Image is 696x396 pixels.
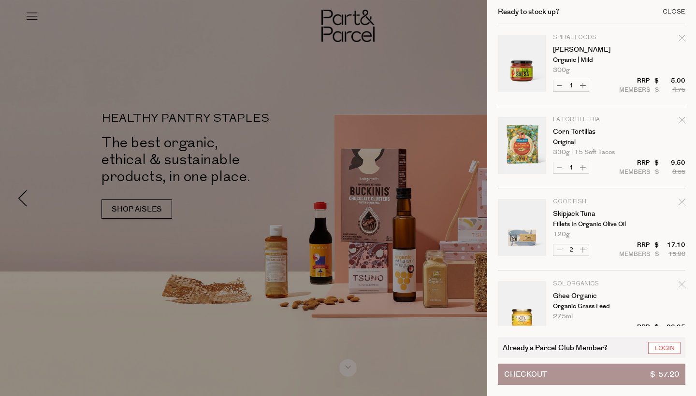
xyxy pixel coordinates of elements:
span: Already a Parcel Club Member? [503,342,608,353]
input: QTY Corn Tortillas [565,162,577,173]
span: 330g | 15 Soft Tacos [553,149,615,156]
p: Original [553,139,628,145]
p: Organic Grass Feed [553,303,628,310]
span: Checkout [504,364,547,384]
input: QTY Skipjack Tuna [565,244,577,255]
a: [PERSON_NAME] [553,46,628,53]
a: Login [648,342,681,354]
input: QTY Leve Salsa [565,80,577,91]
h2: Ready to stock up? [498,8,559,15]
div: Remove Skipjack Tuna [679,198,685,211]
p: Spiral Foods [553,35,628,41]
p: Organic | Mild [553,57,628,63]
div: Remove Ghee Organic [679,280,685,293]
div: Close [663,9,685,15]
div: Remove Corn Tortillas [679,115,685,128]
a: Corn Tortillas [553,128,628,135]
a: Skipjack Tuna [553,211,628,217]
span: $ 57.20 [650,364,679,384]
span: 300g [553,67,570,73]
button: Checkout$ 57.20 [498,364,685,385]
p: Good Fish [553,199,628,205]
p: Fillets in Organic Olive Oil [553,221,628,227]
div: Remove Leve Salsa [679,33,685,46]
p: La Tortilleria [553,117,628,123]
p: Sol Organics [553,281,628,287]
span: 275ml [553,313,573,320]
a: Ghee Organic [553,293,628,299]
span: 120g [553,231,570,238]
